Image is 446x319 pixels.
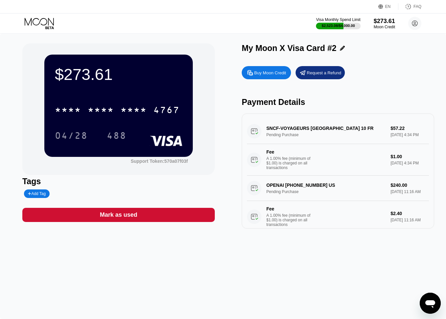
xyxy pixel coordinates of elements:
div: EN [385,4,391,9]
div: Add Tag [28,191,46,196]
div: 488 [102,127,131,144]
div: Tags [22,177,215,186]
div: A 1.00% fee (minimum of $1.00) is charged on all transactions [266,156,316,170]
div: FeeA 1.00% fee (minimum of $1.00) is charged on all transactions$2.40[DATE] 11:16 AM [247,201,429,233]
div: Request a Refund [296,66,345,79]
div: $2.40 [390,211,429,216]
div: $273.61Moon Credit [374,18,395,29]
div: $2,523.08 / $4,000.00 [322,24,355,28]
div: 04/28 [50,127,93,144]
div: Mark as used [100,211,137,219]
div: $273.61 [55,65,182,84]
div: 04/28 [55,131,88,142]
div: Payment Details [242,97,434,107]
div: FeeA 1.00% fee (minimum of $1.00) is charged on all transactions$1.00[DATE] 4:34 PM [247,144,429,176]
div: Support Token:570a07f03f [131,159,188,164]
div: Request a Refund [307,70,341,76]
div: FAQ [413,4,421,9]
div: My Moon X Visa Card #2 [242,43,337,53]
div: [DATE] 11:16 AM [390,218,429,222]
div: Buy Moon Credit [254,70,286,76]
iframe: Button to launch messaging window [420,293,441,314]
div: [DATE] 4:34 PM [390,161,429,165]
div: Add Tag [24,189,50,198]
div: FAQ [398,3,421,10]
div: EN [378,3,398,10]
div: $1.00 [390,154,429,159]
div: Moon Credit [374,25,395,29]
div: $273.61 [374,18,395,25]
div: Mark as used [22,208,215,222]
div: 4767 [153,106,180,116]
div: Visa Monthly Spend Limit [316,17,360,22]
div: 488 [107,131,126,142]
div: A 1.00% fee (minimum of $1.00) is charged on all transactions [266,213,316,227]
div: Support Token: 570a07f03f [131,159,188,164]
div: Visa Monthly Spend Limit$2,523.08/$4,000.00 [316,17,360,29]
div: Fee [266,149,312,155]
div: Fee [266,206,312,211]
div: Buy Moon Credit [242,66,291,79]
